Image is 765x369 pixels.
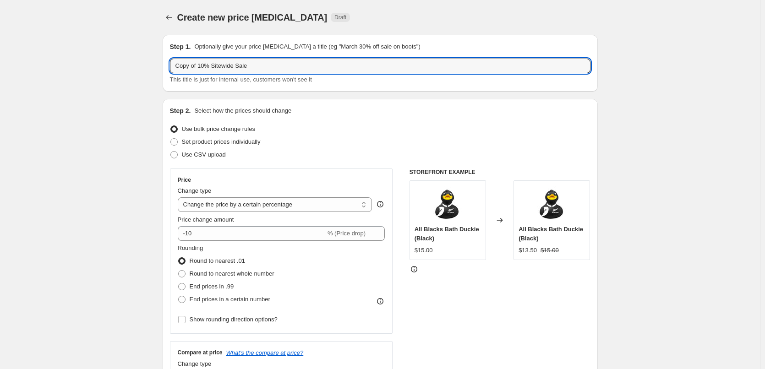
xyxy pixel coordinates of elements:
[170,42,191,51] h2: Step 1.
[190,296,270,303] span: End prices in a certain number
[178,226,326,241] input: -15
[190,316,278,323] span: Show rounding direction options?
[519,226,583,242] span: All Blacks Bath Duckie (Black)
[410,168,590,176] h6: STOREFRONT EXAMPLE
[182,125,255,132] span: Use bulk price change rules
[190,270,274,277] span: Round to nearest whole number
[170,76,312,83] span: This title is just for internal use, customers won't see it
[226,349,304,356] button: What's the compare at price?
[170,106,191,115] h2: Step 2.
[534,185,570,222] img: all-blacks-bath-duck-635169071150-7115_80x.jpg
[178,360,212,367] span: Change type
[178,349,223,356] h3: Compare at price
[182,151,226,158] span: Use CSV upload
[415,226,479,242] span: All Blacks Bath Duckie (Black)
[190,283,234,290] span: End prices in .99
[178,176,191,184] h3: Price
[194,106,291,115] p: Select how the prices should change
[178,187,212,194] span: Change type
[190,257,245,264] span: Round to nearest .01
[170,59,590,73] input: 30% off holiday sale
[541,246,559,255] strike: $15.00
[163,11,175,24] button: Price change jobs
[415,246,433,255] div: $15.00
[178,244,203,251] span: Rounding
[334,14,346,21] span: Draft
[376,200,385,209] div: help
[178,216,234,223] span: Price change amount
[328,230,366,237] span: % (Price drop)
[194,42,420,51] p: Optionally give your price [MEDICAL_DATA] a title (eg "March 30% off sale on boots")
[182,138,261,145] span: Set product prices individually
[519,246,537,255] div: $13.50
[429,185,466,222] img: all-blacks-bath-duck-635169071150-7115_80x.jpg
[177,12,328,22] span: Create new price [MEDICAL_DATA]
